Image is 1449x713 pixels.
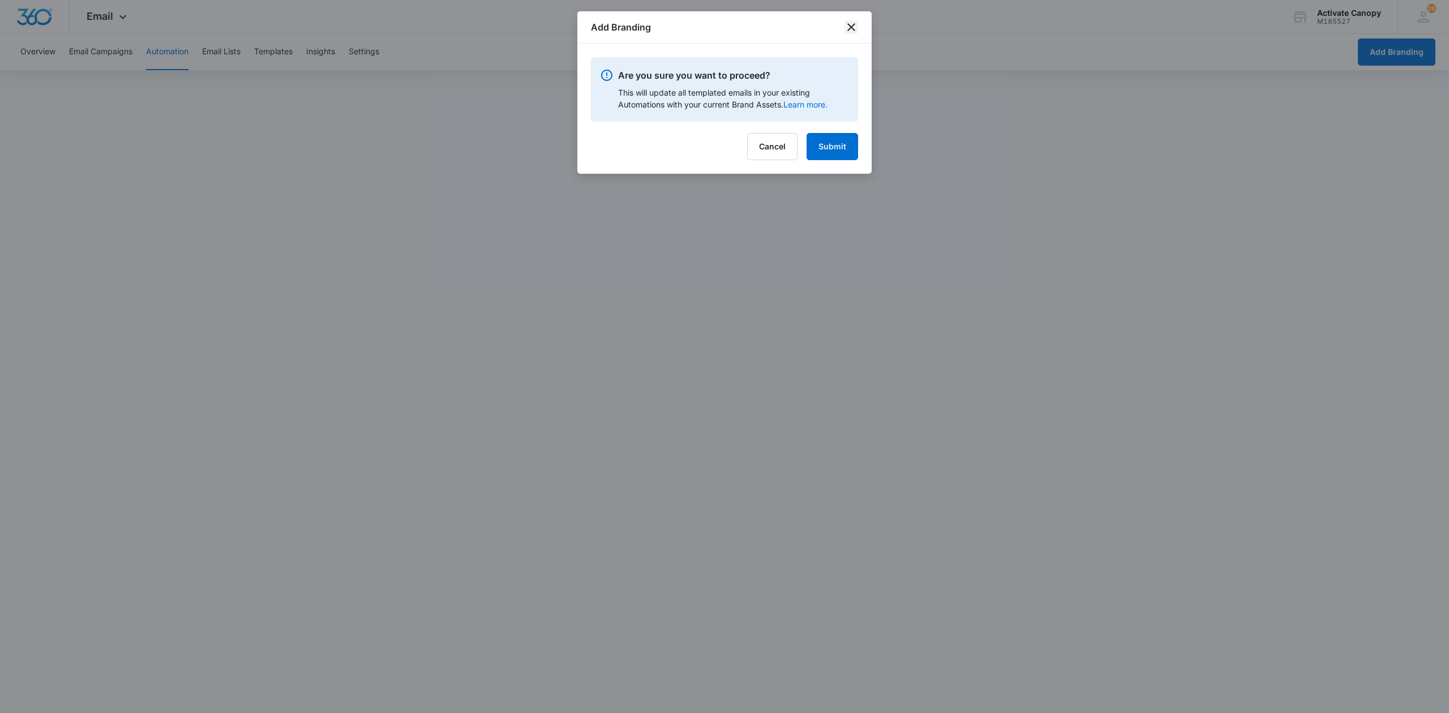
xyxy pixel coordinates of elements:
button: close [844,20,858,34]
button: Submit [807,133,858,160]
a: Learn more. [783,100,828,109]
p: Are you sure you want to proceed? [618,68,849,82]
p: This will update all templated emails in your existing Automations with your current Brand Assets. [618,87,849,110]
button: Cancel [747,133,798,160]
h1: Add Branding [591,20,651,34]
